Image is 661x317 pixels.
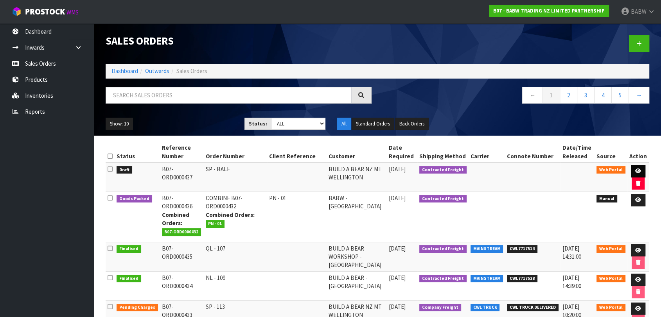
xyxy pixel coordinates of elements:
[206,220,225,228] span: PN - 01
[160,163,204,192] td: B07-ORD0000437
[204,192,268,242] td: COMBINE B07-ORD0000432
[560,87,577,104] a: 2
[596,245,625,253] span: Web Portal
[249,120,267,127] strong: Status:
[627,141,649,163] th: Action
[111,67,138,75] a: Dashboard
[145,67,169,75] a: Outwards
[389,165,406,173] span: [DATE]
[419,245,467,253] span: Contracted Freight
[327,242,387,271] td: BUILD A BEAR WORKSHOP - [GEOGRAPHIC_DATA]
[160,141,204,163] th: Reference Number
[560,141,595,163] th: Date/Time Released
[106,35,372,47] h1: Sales Orders
[327,163,387,192] td: BUILD A BEAR NZ MT WELLINGTON
[389,245,406,252] span: [DATE]
[562,245,581,260] span: [DATE] 14:31:00
[327,271,387,300] td: BUILD A BEAR - [GEOGRAPHIC_DATA]
[522,87,543,104] a: ←
[117,195,152,203] span: Goods Packed
[204,141,268,163] th: Order Number
[383,87,649,106] nav: Page navigation
[162,211,189,227] strong: Combined Orders:
[267,141,327,163] th: Client Reference
[471,304,500,312] span: CWL TRUCK
[389,303,406,310] span: [DATE]
[204,163,268,192] td: SP - BALE
[160,242,204,271] td: B07-ORD0000435
[204,271,268,300] td: NL - 109
[389,194,406,202] span: [DATE]
[419,304,461,312] span: Company Freight
[115,141,160,163] th: Status
[594,87,612,104] a: 4
[596,166,625,174] span: Web Portal
[352,118,394,130] button: Standard Orders
[611,87,629,104] a: 5
[469,141,505,163] th: Carrier
[327,192,387,242] td: BABW - [GEOGRAPHIC_DATA]
[419,166,467,174] span: Contracted Freight
[117,245,141,253] span: Finalised
[389,274,406,281] span: [DATE]
[629,87,649,104] a: →
[493,7,605,14] strong: B07 - BABW TRADING NZ LIMITED PARTNERSHIP
[419,275,467,283] span: Contracted Freight
[162,228,201,236] span: B07-ORD0000432
[66,9,79,16] small: WMS
[417,141,469,163] th: Shipping Method
[419,195,467,203] span: Contracted Freight
[160,192,204,242] td: B07-ORD0000436
[12,7,22,16] img: cube-alt.png
[542,87,560,104] a: 1
[176,67,207,75] span: Sales Orders
[327,141,387,163] th: Customer
[562,274,581,290] span: [DATE] 14:39:00
[471,275,503,283] span: MAINSTREAM
[596,275,625,283] span: Web Portal
[117,166,132,174] span: Draft
[395,118,429,130] button: Back Orders
[596,304,625,312] span: Web Portal
[206,211,255,218] strong: Combined Orders:
[204,242,268,271] td: QL - 107
[507,245,537,253] span: CWL7717514
[117,304,158,312] span: Pending Charges
[160,271,204,300] td: B07-ORD0000434
[595,141,627,163] th: Source
[337,118,351,130] button: All
[267,192,327,242] td: PN - 01
[106,87,351,104] input: Search sales orders
[106,118,133,130] button: Show: 10
[25,7,65,17] span: ProStock
[387,141,417,163] th: Date Required
[117,275,141,283] span: Finalised
[505,141,560,163] th: Connote Number
[471,245,503,253] span: MAINSTREAM
[577,87,595,104] a: 3
[507,275,537,283] span: CWL7717528
[507,304,559,312] span: CWL TRUCK DELIVERED
[596,195,617,203] span: Manual
[631,8,647,15] span: BABW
